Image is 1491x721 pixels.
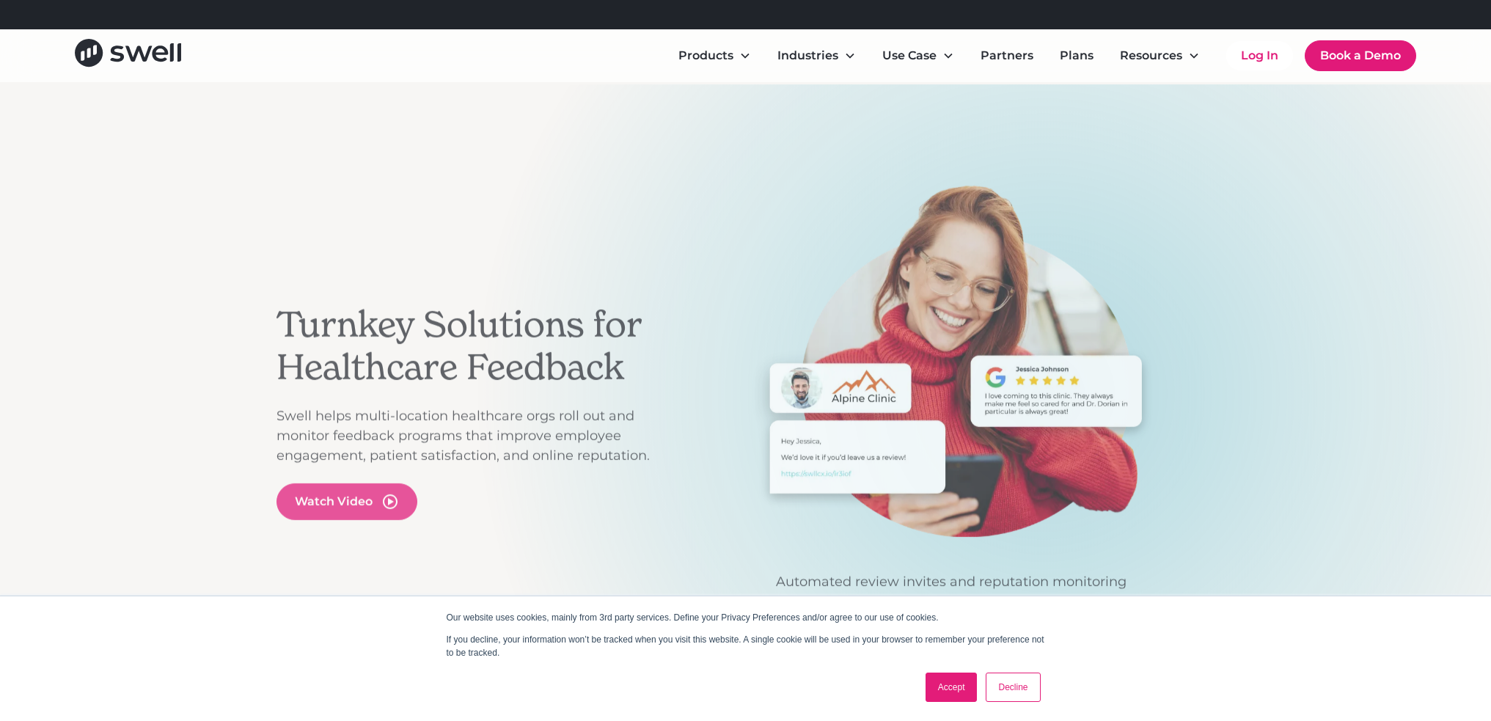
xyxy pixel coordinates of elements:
a: home [75,39,181,72]
p: Automated review invites and reputation monitoring [687,572,1215,592]
a: Plans [1048,41,1105,70]
a: Decline [986,673,1040,702]
div: Watch Video [295,493,373,510]
div: Industries [777,47,838,65]
div: Use Case [871,41,966,70]
a: Log In [1226,41,1293,70]
p: Swell helps multi-location healthcare orgs roll out and monitor feedback programs that improve em... [276,406,673,466]
a: Book a Demo [1305,40,1416,71]
div: Resources [1120,47,1182,65]
div: 1 of 3 [687,185,1215,592]
a: Partners [969,41,1045,70]
div: Products [678,47,733,65]
p: Our website uses cookies, mainly from 3rd party services. Define your Privacy Preferences and/or ... [447,611,1045,624]
h2: Turnkey Solutions for Healthcare Feedback [276,304,673,388]
div: Resources [1108,41,1212,70]
a: open lightbox [276,483,417,520]
div: carousel [687,185,1215,639]
a: Accept [926,673,978,702]
div: Products [667,41,763,70]
div: Industries [766,41,868,70]
p: If you decline, your information won’t be tracked when you visit this website. A single cookie wi... [447,633,1045,659]
div: Use Case [882,47,937,65]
